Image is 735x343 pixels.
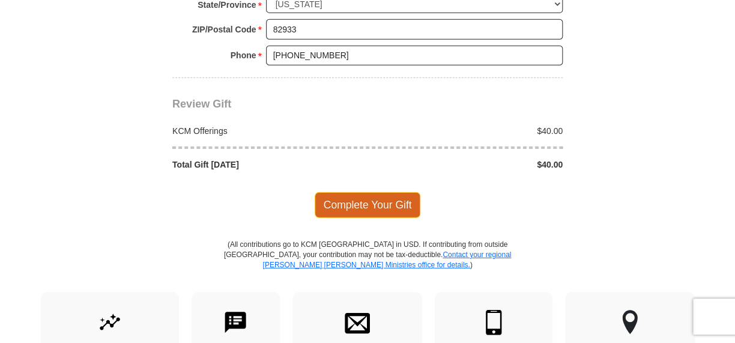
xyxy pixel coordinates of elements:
[315,192,421,217] span: Complete Your Gift
[166,125,368,137] div: KCM Offerings
[367,125,569,137] div: $40.00
[622,310,638,335] img: other-region
[172,98,231,110] span: Review Gift
[223,310,248,335] img: text-to-give.svg
[166,159,368,171] div: Total Gift [DATE]
[345,310,370,335] img: envelope.svg
[367,159,569,171] div: $40.00
[223,240,512,292] p: (All contributions go to KCM [GEOGRAPHIC_DATA] in USD. If contributing from outside [GEOGRAPHIC_D...
[262,250,511,269] a: Contact your regional [PERSON_NAME] [PERSON_NAME] Ministries office for details.
[192,21,256,38] strong: ZIP/Postal Code
[481,310,506,335] img: mobile.svg
[97,310,122,335] img: give-by-stock.svg
[231,47,256,64] strong: Phone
